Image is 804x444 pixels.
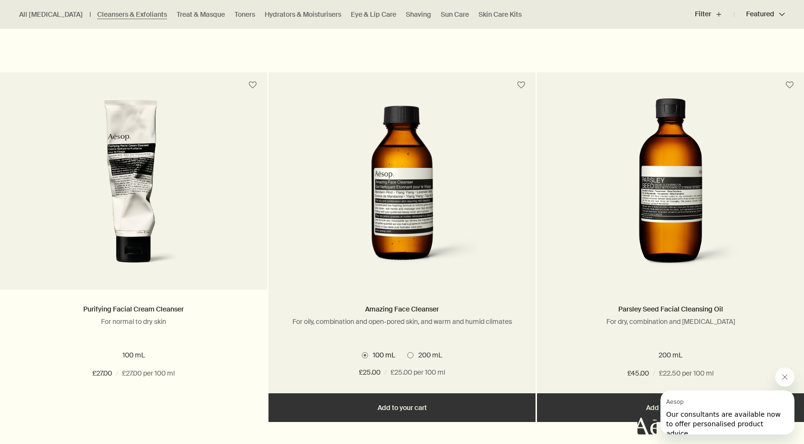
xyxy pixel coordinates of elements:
a: Aesop’s Parsley Seed Facial Cleansing Oil in amber bottle; a water-soluble oil for most skin type... [537,98,804,289]
button: Featured [734,3,785,26]
iframe: Message from Aesop [660,390,794,434]
p: For dry, combination and [MEDICAL_DATA] [551,317,790,326]
p: For oily, combination and open-pored skin, and warm and humid climates [283,317,521,326]
img: Aesop’s Purifying Facial Cream Cleanser in aluminium tube; enriched with Lavender Stem and White ... [59,98,208,275]
img: Aesop’s Parsley Seed Facial Cleansing Oil in amber bottle; a water-soluble oil for most skin type... [593,98,747,275]
a: Sun Care [441,10,469,19]
p: For normal to dry skin [14,317,253,326]
span: £45.00 [627,368,649,379]
a: Toners [234,10,255,19]
img: Amazing Face Cleanser in amber glass bottle [315,98,489,275]
a: Treat & Masque [177,10,225,19]
button: Save to cabinet [513,77,530,94]
a: Skin Care Kits [479,10,522,19]
a: Shaving [406,10,431,19]
button: Add to your cart - £25.00 [268,393,536,422]
iframe: Close message from Aesop [775,367,794,387]
iframe: no content [637,415,657,434]
a: Hydrators & Moisturisers [265,10,341,19]
button: Add to your cart - £45.00 [537,393,804,422]
span: 100 mL [368,351,395,359]
button: Save to cabinet [244,77,261,94]
span: £27.00 [92,368,112,379]
a: Purifying Facial Cream Cleanser [83,305,184,313]
a: Cleansers & Exfoliants [97,10,167,19]
span: £25.00 per 100 ml [391,367,445,378]
span: / [384,367,387,378]
span: £27.00 per 100 ml [122,368,175,379]
span: / [116,368,118,379]
button: Filter [695,3,734,26]
a: All [MEDICAL_DATA] [19,10,83,19]
div: Aesop says "Our consultants are available now to offer personalised product advice.". Open messag... [637,367,794,434]
span: £25.00 [359,367,380,378]
a: Amazing Face Cleanser [365,305,439,313]
button: Save to cabinet [781,77,798,94]
span: Our consultants are available now to offer personalised product advice. [6,20,120,47]
a: Amazing Face Cleanser in amber glass bottle [268,98,536,289]
a: Eye & Lip Care [351,10,396,19]
a: Parsley Seed Facial Cleansing Oil [618,305,723,313]
span: 200 mL [413,351,442,359]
